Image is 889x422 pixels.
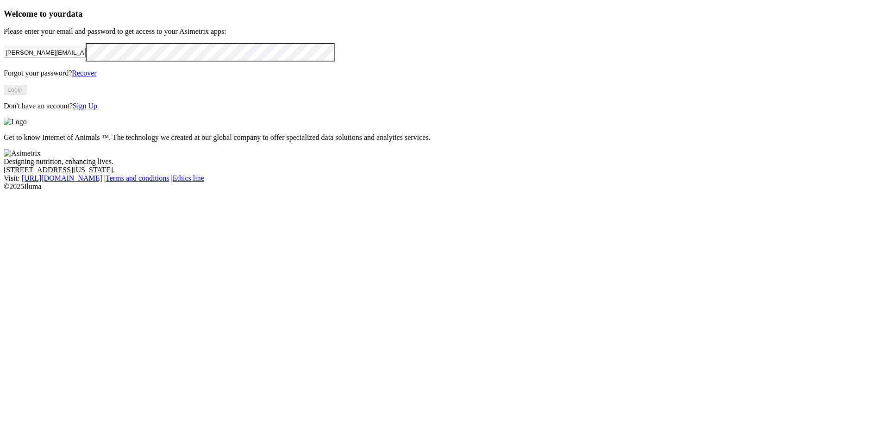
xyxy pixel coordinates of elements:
[106,174,169,182] a: Terms and conditions
[4,27,885,36] p: Please enter your email and password to get access to your Asimetrix apps:
[4,174,885,183] div: Visit : | |
[4,166,885,174] div: [STREET_ADDRESS][US_STATE].
[4,157,885,166] div: Designing nutrition, enhancing lives.
[4,102,885,110] p: Don't have an account?
[4,183,885,191] div: © 2025 Iluma
[73,102,97,110] a: Sign Up
[4,9,885,19] h3: Welcome to your
[4,118,27,126] img: Logo
[72,69,96,77] a: Recover
[22,174,102,182] a: [URL][DOMAIN_NAME]
[4,48,86,57] input: Your email
[4,69,885,77] p: Forgot your password?
[4,133,885,142] p: Get to know Internet of Animals ™. The technology we created at our global company to offer speci...
[66,9,82,19] span: data
[4,85,26,94] button: Login
[173,174,204,182] a: Ethics line
[4,149,41,157] img: Asimetrix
